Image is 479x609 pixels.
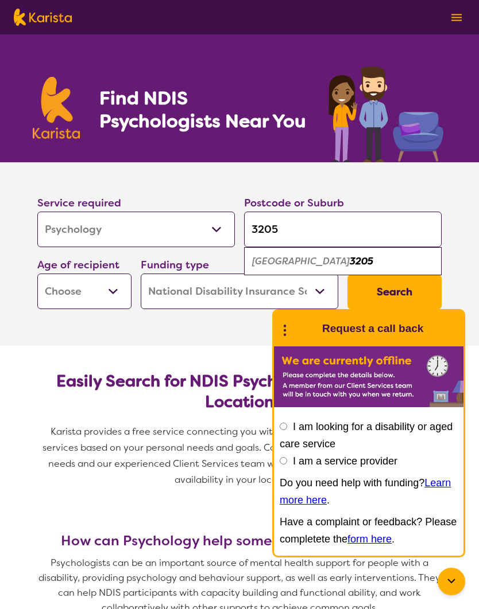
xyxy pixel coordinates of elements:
p: Do you need help with funding? . [280,474,458,509]
img: Karista [292,317,315,340]
label: Postcode or Suburb [244,196,344,210]
label: Age of recipient [37,258,119,272]
img: psychology [325,62,446,162]
h3: How can Psychology help someone with a disability? [33,533,446,549]
img: Karista logo [14,9,72,26]
label: Funding type [141,258,209,272]
em: 3205 [350,255,373,267]
em: [GEOGRAPHIC_DATA] [252,255,350,267]
img: Karista logo [33,77,80,139]
h1: Request a call back [322,320,423,337]
span: Karista provides a free service connecting you with Psychologists and other disability services b... [43,425,439,470]
p: Have a complaint or feedback? Please completete the . [280,513,458,548]
label: Service required [37,196,121,210]
h2: Easily Search for NDIS Psychologists by Need & Location [47,371,432,412]
button: Search [347,275,442,309]
input: Type [244,212,442,247]
img: Karista offline chat form to request call back [274,346,463,407]
label: I am looking for a disability or aged care service [280,421,453,450]
div: South Melbourne 3205 [250,251,436,272]
a: form here [347,533,392,545]
label: I am a service provider [293,455,397,467]
h1: Find NDIS Psychologists Near You [99,87,312,132]
img: menu [451,14,462,21]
